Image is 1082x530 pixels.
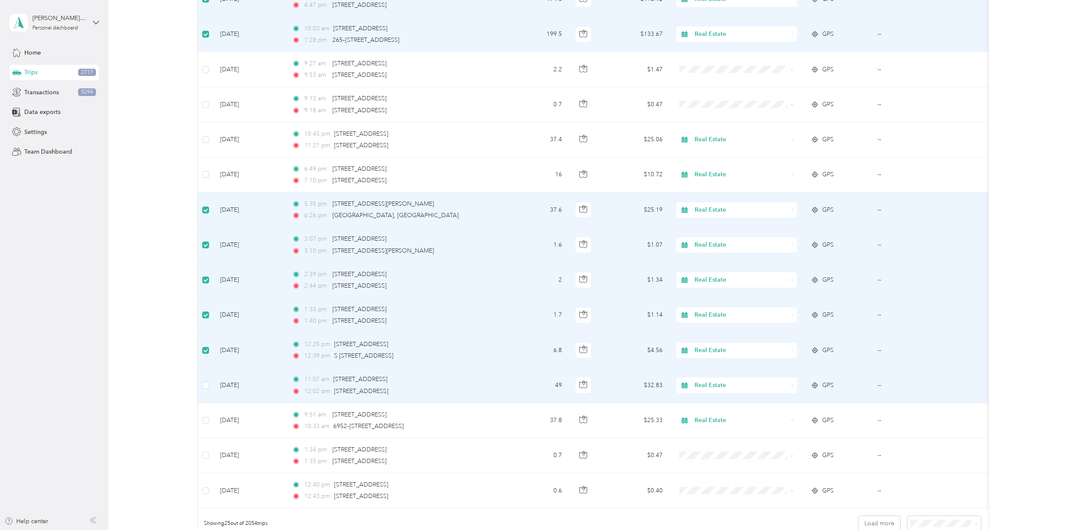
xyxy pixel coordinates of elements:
span: [STREET_ADDRESS] [332,165,387,172]
span: Settings [24,128,47,137]
td: [DATE] [213,333,285,368]
span: GPS [822,416,834,425]
td: -- [871,403,958,438]
span: GPS [822,65,834,74]
td: [DATE] [213,368,285,403]
span: [STREET_ADDRESS] [334,341,388,348]
span: GPS [822,381,834,390]
span: 12:25 pm [304,340,330,349]
td: -- [871,298,958,333]
span: GPS [822,240,834,250]
span: 265–[STREET_ADDRESS] [332,36,399,44]
span: 12:39 pm [304,351,330,361]
td: 2.2 [506,52,569,87]
span: Real Estate [695,381,788,390]
span: 1:33 pm [304,305,329,314]
span: 6:26 pm [304,211,329,220]
span: Real Estate [695,205,788,215]
span: [STREET_ADDRESS] [332,107,387,114]
span: [STREET_ADDRESS] [334,387,388,395]
span: Real Estate [695,135,788,144]
span: [STREET_ADDRESS][PERSON_NAME] [332,200,434,207]
span: Real Estate [695,170,788,179]
span: 2717 [78,69,96,76]
span: 2:39 pm [304,270,329,279]
span: [STREET_ADDRESS] [332,95,387,102]
span: Real Estate [695,29,788,39]
span: Real Estate [695,416,788,425]
td: $25.06 [602,122,669,157]
span: GPS [822,275,834,285]
span: [STREET_ADDRESS][PERSON_NAME] [332,247,434,254]
span: [STREET_ADDRESS] [332,177,387,184]
span: 5294 [78,88,96,96]
span: GPS [822,170,834,179]
span: Home [24,48,41,57]
span: [STREET_ADDRESS] [332,306,387,313]
td: -- [871,17,958,52]
td: $1.07 [602,227,669,262]
td: 6.8 [506,333,569,368]
span: 3:07 pm [304,234,329,244]
span: Real Estate [695,275,788,285]
span: Real Estate [695,240,788,250]
span: 1:28 pm [304,35,329,45]
td: [DATE] [213,87,285,122]
span: 11:21 pm [304,141,330,150]
span: [STREET_ADDRESS] [332,457,387,465]
span: 1:40 pm [304,316,329,326]
span: [STREET_ADDRESS] [332,282,387,289]
span: [STREET_ADDRESS] [332,317,387,324]
span: 5:35 pm [304,199,329,209]
td: -- [871,263,958,298]
span: 9:53 am [304,70,329,80]
span: [STREET_ADDRESS] [332,411,387,418]
td: 199.5 [506,17,569,52]
span: 10:03 am [304,24,329,33]
td: [DATE] [213,263,285,298]
td: $4.56 [602,333,669,368]
td: $25.33 [602,403,669,438]
td: [DATE] [213,192,285,227]
div: [PERSON_NAME][EMAIL_ADDRESS][DOMAIN_NAME] [32,14,86,23]
td: 37.6 [506,192,569,227]
span: GPS [822,100,834,109]
span: [STREET_ADDRESS] [332,235,387,242]
td: $1.34 [602,263,669,298]
td: [DATE] [213,298,285,333]
span: 6:49 pm [304,164,329,174]
span: Trips [24,68,38,77]
td: 0.6 [506,473,569,508]
span: Transactions [24,88,59,97]
span: 9:13 am [304,94,329,103]
td: -- [871,473,958,508]
span: 10:33 am [304,422,329,431]
span: 4:47 pm [304,0,329,10]
span: 9:51 am [304,410,329,419]
td: $10.72 [602,157,669,192]
span: Showing 25 out of 2054 trips [198,520,268,527]
span: [STREET_ADDRESS] [332,71,387,79]
td: [DATE] [213,122,285,157]
td: -- [871,333,958,368]
td: 2 [506,263,569,298]
td: 0.7 [506,87,569,122]
td: [DATE] [213,438,285,473]
td: 37.8 [506,403,569,438]
span: 6952–[STREET_ADDRESS] [333,422,404,430]
td: $0.40 [602,473,669,508]
span: GPS [822,135,834,144]
span: [STREET_ADDRESS] [333,25,387,32]
span: 9:27 am [304,59,329,68]
td: $1.47 [602,52,669,87]
td: -- [871,87,958,122]
span: [STREET_ADDRESS] [334,142,388,149]
td: -- [871,52,958,87]
span: S [STREET_ADDRESS] [334,352,393,359]
span: 9:18 am [304,106,329,115]
button: Help center [5,517,48,526]
span: Real Estate [695,310,788,320]
td: 16 [506,157,569,192]
span: GPS [822,310,834,320]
